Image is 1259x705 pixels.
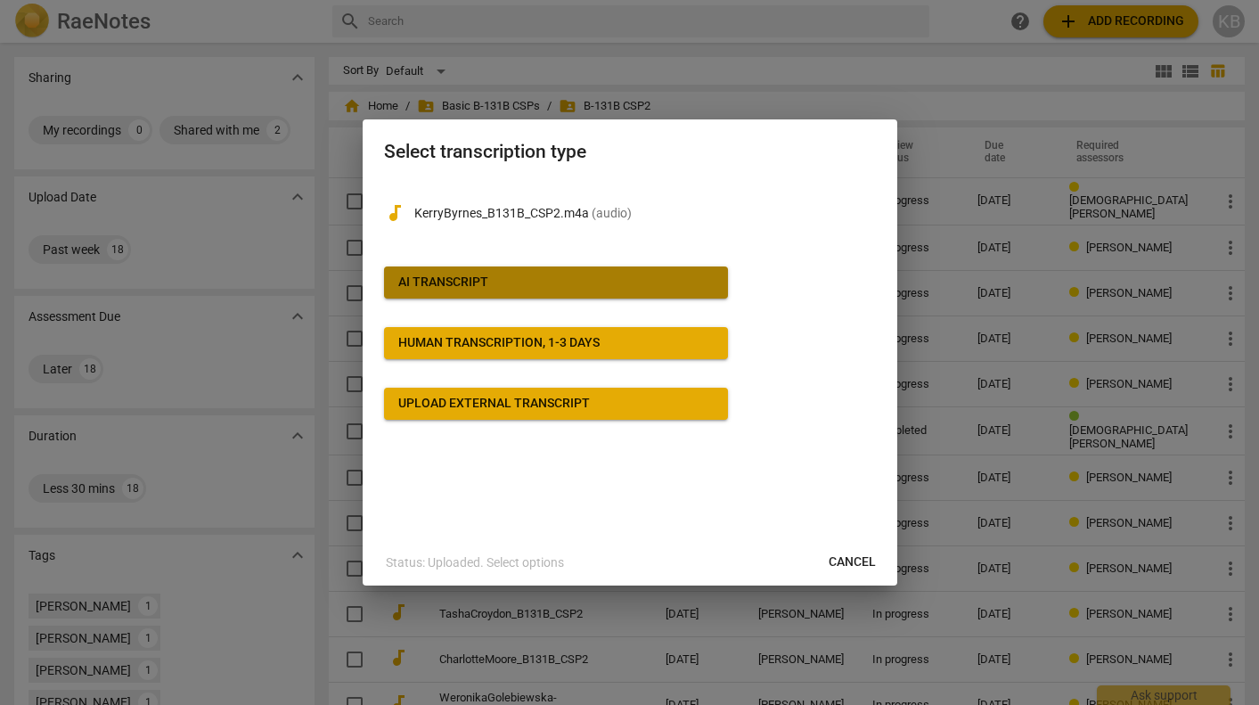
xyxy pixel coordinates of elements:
button: Cancel [814,546,890,578]
p: KerryByrnes_B131B_CSP2.m4a(audio) [414,204,876,223]
span: Cancel [829,553,876,571]
h2: Select transcription type [384,141,876,163]
button: Upload external transcript [384,388,728,420]
p: Status: Uploaded. Select options [386,553,564,572]
button: AI Transcript [384,266,728,299]
button: Human transcription, 1-3 days [384,327,728,359]
div: AI Transcript [398,274,488,291]
span: ( audio ) [592,206,632,220]
span: audiotrack [384,202,405,224]
div: Upload external transcript [398,395,590,413]
div: Human transcription, 1-3 days [398,334,600,352]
